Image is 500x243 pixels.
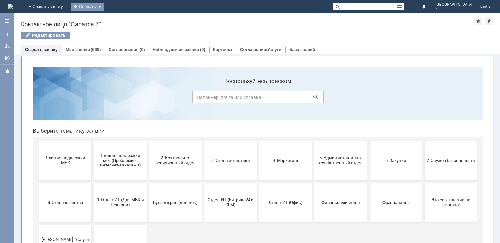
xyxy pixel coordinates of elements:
button: 2. Контрольно-ревизионный отдел [122,79,174,118]
a: База знаний [289,47,315,52]
button: Бухгалтерия (для мбк) [122,121,174,160]
a: Наблюдаемые заявки [153,47,199,52]
span: [GEOGRAPHIC_DATA] [435,3,472,7]
span: 4. Маркетинг [234,96,282,101]
a: Перейти на домашнюю страницу [8,4,13,9]
a: Создать заявку [2,29,12,39]
img: logo [8,4,13,9]
span: 6. Закупки [344,96,392,101]
a: Мои согласования [2,53,12,63]
span: Отдел-ИТ (Офис) [234,138,282,143]
button: 4. Маркетинг [232,79,284,118]
button: 3. Отдел логистики [177,79,229,118]
span: Бухгалтерия (для мбк) [124,138,172,143]
span: Расширенный поиск [397,3,404,9]
a: Согласования [109,47,139,52]
button: Финансовый отдел [287,121,339,160]
div: (0) [140,47,145,52]
span: не актуален [69,180,117,185]
span: 9. Отдел-ИТ (Для МБК и Пекарни) [69,136,117,145]
button: 8. Отдел качества [11,121,64,160]
button: Франчайзинг [342,121,394,160]
button: Отдел-ИТ (Битрикс24 и CRM) [177,121,229,160]
label: Воспользуйтесь поиском [165,16,296,23]
div: (0) [200,47,205,52]
button: 7. Служба безопасности [397,79,450,118]
span: Финансовый отдел [289,138,337,143]
div: Добавить в избранное [474,17,482,25]
button: 1 линия поддержки МБК [11,79,64,118]
span: [PERSON_NAME]. Услуги ИТ для МБК (оформляет L1) [13,175,62,190]
button: 1 линия поддержки мбк (Проблемы с интернет-заказами) [67,79,119,118]
span: 7. Служба безопасности [399,96,448,101]
button: 6. Закупки [342,79,394,118]
span: Франчайзинг [344,138,392,143]
div: Контактное лицо "Саратов 7" [21,21,474,28]
button: 5. Административно-хозяйственный отдел [287,79,339,118]
span: 2. Контрольно-ревизионный отдел [124,94,172,103]
span: 1 линия поддержки мбк (Проблемы с интернет-заказами) [69,91,117,106]
div: Сделать домашней страницей [485,17,493,25]
span: 1 линия поддержки МБК [13,94,62,103]
input: Например, почта или справка [165,29,296,41]
button: не актуален [67,163,119,202]
div: (660) [91,47,101,52]
a: Мои заявки [2,41,12,51]
button: 9. Отдел-ИТ (Для МБК и Пекарни) [67,121,119,160]
span: 7 [435,7,472,11]
button: [PERSON_NAME]. Услуги ИТ для МБК (оформляет L1) [11,163,64,202]
header: Выберите тематику заявки [5,66,455,72]
div: Создать [71,3,104,11]
a: Соглашения/Услуги [240,47,281,52]
a: Создать заявку [25,47,58,52]
span: 5. Административно-хозяйственный отдел [289,94,337,103]
span: Это соглашение не активно! [399,136,448,145]
span: Отдел-ИТ (Битрикс24 и CRM) [179,136,227,145]
button: Это соглашение не активно! [397,121,450,160]
span: 8. Отдел качества [13,138,62,143]
button: Отдел-ИТ (Офис) [232,121,284,160]
a: Карточка [213,47,232,52]
span: 3. Отдел логистики [179,96,227,101]
a: Мои заявки [66,47,90,52]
